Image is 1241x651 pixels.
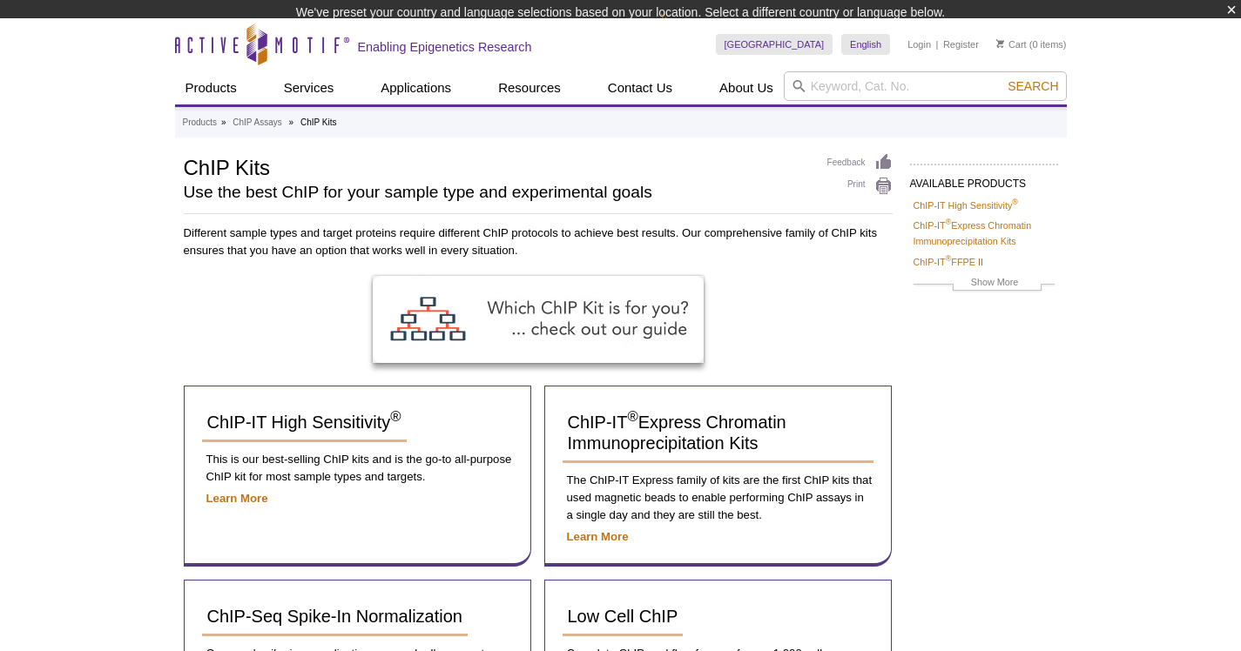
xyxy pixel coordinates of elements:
[827,177,893,196] a: Print
[206,492,268,505] a: Learn More
[300,117,337,127] li: ChIP Kits
[390,409,401,426] sup: ®
[563,598,684,636] a: Low Cell ChIP
[1012,198,1018,206] sup: ®
[1002,78,1063,94] button: Search
[914,218,1055,249] a: ChIP-IT®Express Chromatin Immunoprecipitation Kits
[914,274,1055,294] a: Show More
[233,115,282,131] a: ChIP Assays
[202,451,513,486] p: This is our best-selling ChIP kits and is the go-to all-purpose ChIP kit for most sample types an...
[273,71,345,104] a: Services
[183,115,217,131] a: Products
[289,117,294,127] li: »
[202,598,468,636] a: ChIP-Seq Spike-In Normalization
[202,404,407,442] a: ChIP-IT High Sensitivity®
[661,13,707,54] img: Change Here
[563,472,873,524] p: The ChIP-IT Express family of kits are the first ChIP kits that used magnetic beads to enable per...
[1008,79,1058,93] span: Search
[946,254,952,263] sup: ®
[207,607,462,626] span: ChIP-Seq Spike-In Normalization
[184,185,810,200] h2: Use the best ChIP for your sample type and experimental goals
[221,117,226,127] li: »
[597,71,683,104] a: Contact Us
[488,71,571,104] a: Resources
[996,39,1004,48] img: Your Cart
[709,71,784,104] a: About Us
[914,198,1018,213] a: ChIP-IT High Sensitivity®
[207,413,401,432] span: ChIP-IT High Sensitivity
[716,34,833,55] a: [GEOGRAPHIC_DATA]
[370,71,462,104] a: Applications
[914,254,983,270] a: ChIP-IT®FFPE II
[996,34,1067,55] li: (0 items)
[841,34,890,55] a: English
[184,153,810,179] h1: ChIP Kits
[567,530,629,543] a: Learn More
[175,71,247,104] a: Products
[936,34,939,55] li: |
[563,404,873,463] a: ChIP-IT®Express Chromatin Immunoprecipitation Kits
[907,38,931,50] a: Login
[827,153,893,172] a: Feedback
[568,413,786,453] span: ChIP-IT Express Chromatin Immunoprecipitation Kits
[946,218,952,227] sup: ®
[373,276,704,363] img: ChIP Kit Selection Guide
[358,39,532,55] h2: Enabling Epigenetics Research
[568,607,678,626] span: Low Cell ChIP
[784,71,1067,101] input: Keyword, Cat. No.
[910,164,1058,195] h2: AVAILABLE PRODUCTS
[996,38,1027,50] a: Cart
[184,225,893,259] p: Different sample types and target proteins require different ChIP protocols to achieve best resul...
[627,409,637,426] sup: ®
[943,38,979,50] a: Register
